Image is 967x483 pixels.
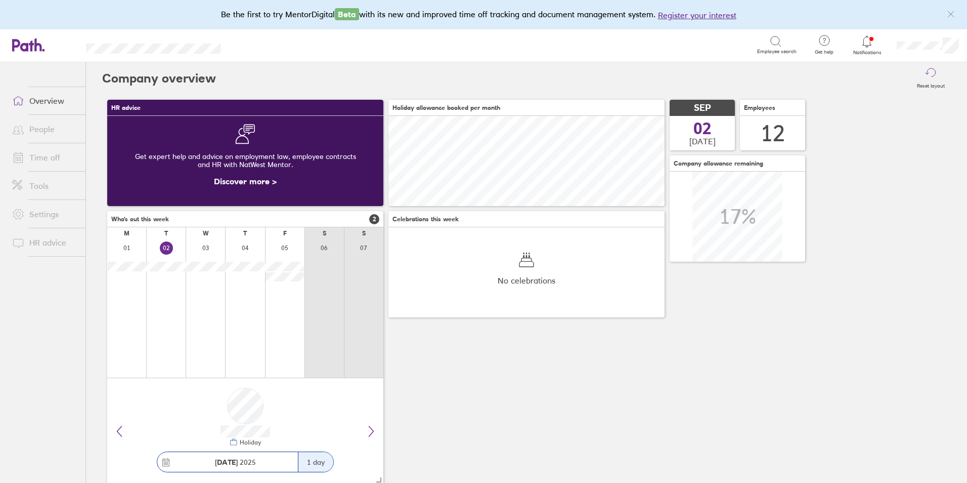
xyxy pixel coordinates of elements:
div: Holiday [238,439,261,446]
span: 2 [369,214,379,224]
span: Company allowance remaining [674,160,763,167]
button: Register your interest [658,9,736,21]
div: Be the first to try MentorDigital with its new and improved time off tracking and document manage... [221,8,746,21]
span: Employees [744,104,775,111]
span: Get help [808,49,841,55]
span: HR advice [111,104,141,111]
div: S [362,230,366,237]
div: Search [248,40,274,49]
div: S [323,230,326,237]
a: Notifications [851,34,884,56]
a: Overview [4,91,85,111]
div: Get expert help and advice on employment law, employee contracts and HR with NatWest Mentor. [115,144,375,177]
span: 02 [693,120,712,137]
span: Notifications [851,50,884,56]
label: Reset layout [911,80,951,89]
span: No celebrations [498,276,555,285]
div: 1 day [298,452,333,472]
span: Holiday allowance booked per month [392,104,500,111]
a: People [4,119,85,139]
h2: Company overview [102,62,216,95]
strong: [DATE] [215,458,238,467]
div: F [283,230,287,237]
div: T [243,230,247,237]
div: W [203,230,209,237]
a: Discover more > [214,176,277,186]
span: [DATE] [689,137,716,146]
span: Celebrations this week [392,216,459,223]
a: HR advice [4,232,85,253]
span: Employee search [757,49,797,55]
a: Settings [4,204,85,224]
span: 2025 [215,458,256,466]
button: Reset layout [911,62,951,95]
a: Tools [4,176,85,196]
div: M [124,230,129,237]
span: Beta [335,8,359,20]
div: 12 [761,120,785,146]
div: T [164,230,168,237]
span: SEP [694,103,711,113]
a: Time off [4,147,85,168]
span: Who's out this week [111,216,169,223]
